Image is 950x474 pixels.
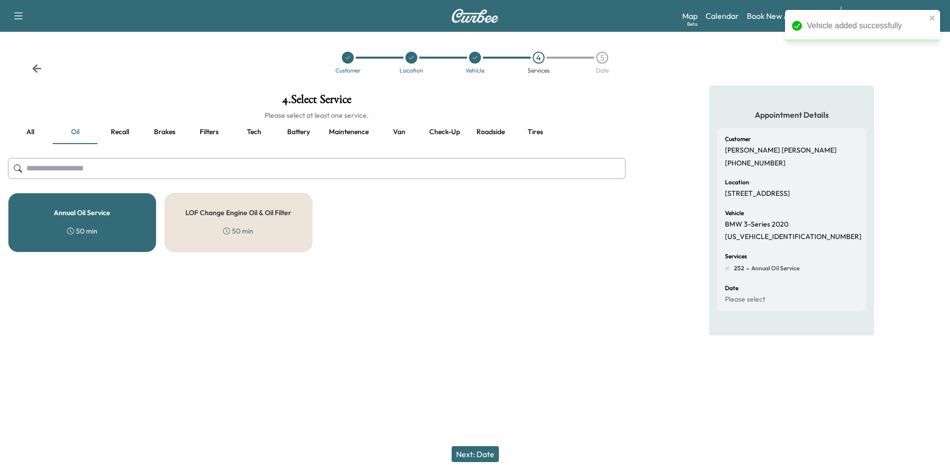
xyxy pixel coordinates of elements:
h6: Location [725,179,749,185]
div: 50 min [223,226,253,236]
h6: Please select at least one service. [8,110,626,120]
button: Next: Date [452,446,499,462]
button: Roadside [468,120,513,144]
button: Brakes [142,120,187,144]
button: Check-up [421,120,468,144]
h5: Annual Oil Service [54,209,110,216]
h5: LOF Change Engine Oil & Oil Filter [185,209,291,216]
button: Filters [187,120,232,144]
h6: Vehicle [725,210,744,216]
button: Tech [232,120,276,144]
h6: Customer [725,136,751,142]
button: Maintenence [321,120,377,144]
span: - [744,263,749,273]
div: Beta [687,20,698,28]
div: Back [32,64,42,74]
div: Date [596,68,609,74]
div: 50 min [67,226,97,236]
button: Recall [97,120,142,144]
a: MapBeta [682,10,698,22]
h1: 4 . Select Service [8,93,626,110]
button: all [8,120,53,144]
a: Calendar [706,10,739,22]
div: Customer [335,68,361,74]
div: basic tabs example [8,120,626,144]
h6: Date [725,285,738,291]
div: 5 [596,52,608,64]
button: Battery [276,120,321,144]
img: Curbee Logo [451,9,499,23]
p: [PHONE_NUMBER] [725,159,786,168]
p: [STREET_ADDRESS] [725,189,790,198]
div: Location [399,68,423,74]
div: Services [528,68,550,74]
button: close [929,14,936,22]
span: Annual Oil Service [749,264,799,272]
p: Please select [725,295,765,304]
button: Tires [513,120,557,144]
span: 252 [734,264,744,272]
h6: Services [725,253,747,259]
a: Book New Appointment [747,10,831,22]
p: [PERSON_NAME] [PERSON_NAME] [725,146,837,155]
div: Vehicle [466,68,484,74]
div: Vehicle added successfully [807,20,926,32]
h5: Appointment Details [717,109,866,120]
div: 4 [533,52,545,64]
p: BMW 3-Series 2020 [725,220,789,229]
button: Oil [53,120,97,144]
button: Van [377,120,421,144]
p: [US_VEHICLE_IDENTIFICATION_NUMBER] [725,233,862,241]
